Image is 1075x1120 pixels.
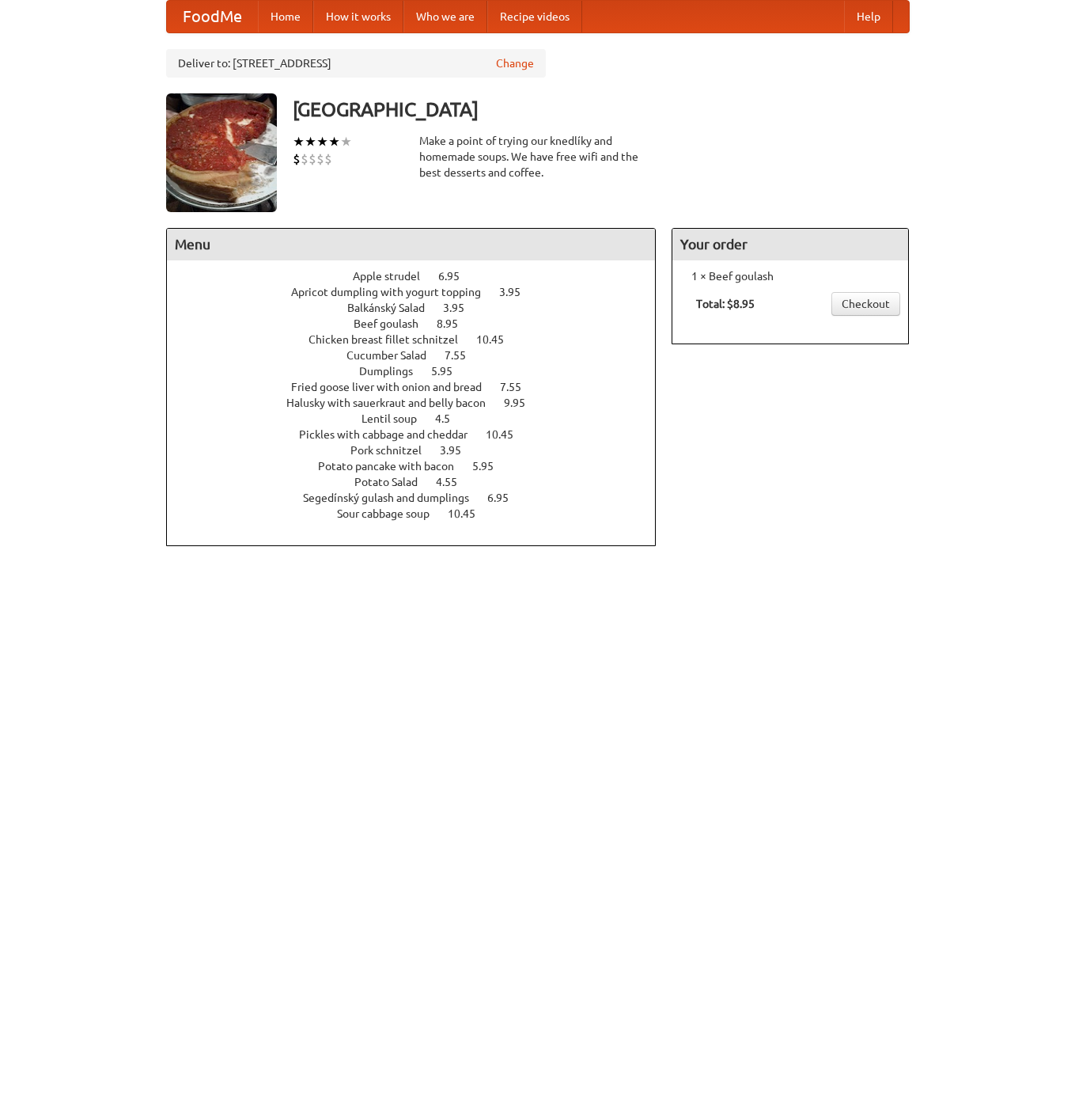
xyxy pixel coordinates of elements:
[318,460,523,473] a: Potato pancake with bacon 5.95
[419,133,657,180] div: Make a point of trying our knedlíky and homemade soups. We have free wifi and the best desserts a...
[359,365,482,378] a: Dumplings 5.95
[448,507,491,520] span: 10.45
[337,507,445,520] span: Sour cabbage soup
[438,270,475,283] span: 6.95
[476,333,520,346] span: 10.45
[499,286,536,298] span: 3.95
[437,317,474,330] span: 8.95
[291,381,551,393] a: Fried goose liver with onion and bread 7.55
[487,1,582,32] a: Recipe videos
[328,133,340,150] li: ★
[291,381,498,393] span: Fried goose liver with onion and bread
[166,93,277,212] img: angular.jpg
[167,1,258,32] a: FoodMe
[696,298,755,310] b: Total: $8.95
[354,476,433,488] span: Potato Salad
[831,292,900,316] a: Checkout
[403,1,487,32] a: Who we are
[354,476,486,488] a: Potato Salad 4.55
[303,492,538,504] a: Segedínský gulash and dumplings 6.95
[350,444,437,457] span: Pork schnitzel
[440,444,477,457] span: 3.95
[680,268,900,284] li: 1 × Beef goulash
[445,349,482,362] span: 7.55
[436,476,473,488] span: 4.55
[286,397,555,409] a: Halusky with sauerkraut and belly bacon 9.95
[286,397,502,409] span: Halusky with sauerkraut and belly bacon
[431,365,468,378] span: 5.95
[301,150,308,168] li: $
[350,444,490,457] a: Pork schnitzel 3.95
[316,133,328,150] li: ★
[303,492,485,504] span: Segedínský gulash and dumplings
[166,49,546,78] div: Deliver to: [STREET_ADDRESS]
[258,1,313,32] a: Home
[486,428,529,441] span: 10.45
[316,150,324,168] li: $
[354,317,487,330] a: Beef goulash 8.95
[313,1,403,32] a: How it works
[167,229,656,260] h4: Menu
[305,133,316,150] li: ★
[504,397,541,409] span: 9.95
[324,150,332,168] li: $
[672,229,908,260] h4: Your order
[844,1,893,32] a: Help
[354,317,434,330] span: Beef goulash
[346,349,442,362] span: Cucumber Salad
[293,150,301,168] li: $
[293,133,305,150] li: ★
[496,55,534,71] a: Change
[353,270,489,283] a: Apple strudel 6.95
[435,412,466,425] span: 4.5
[308,333,533,346] a: Chicken breast fillet schnitzel 10.45
[293,93,910,125] h3: [GEOGRAPHIC_DATA]
[291,286,497,298] span: Apricot dumpling with yogurt topping
[443,302,480,314] span: 3.95
[361,412,433,425] span: Lentil soup
[308,333,474,346] span: Chicken breast fillet schnitzel
[359,365,429,378] span: Dumplings
[337,507,505,520] a: Sour cabbage soup 10.45
[340,133,352,150] li: ★
[361,412,479,425] a: Lentil soup 4.5
[347,302,441,314] span: Balkánský Salad
[500,381,537,393] span: 7.55
[299,428,543,441] a: Pickles with cabbage and cheddar 10.45
[347,302,494,314] a: Balkánský Salad 3.95
[318,460,470,473] span: Potato pancake with bacon
[487,492,524,504] span: 6.95
[472,460,509,473] span: 5.95
[299,428,483,441] span: Pickles with cabbage and cheddar
[291,286,550,298] a: Apricot dumpling with yogurt topping 3.95
[353,270,436,283] span: Apple strudel
[346,349,495,362] a: Cucumber Salad 7.55
[308,150,316,168] li: $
